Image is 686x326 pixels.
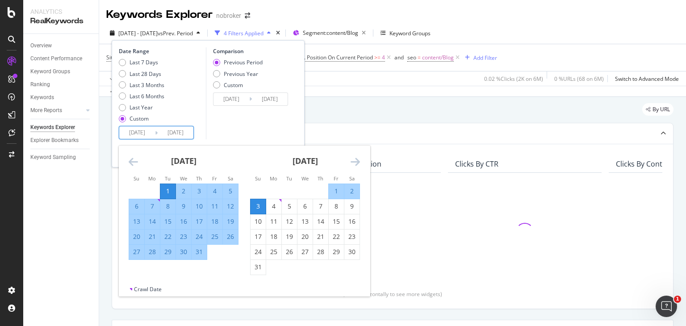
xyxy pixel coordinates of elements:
[119,59,164,66] div: Last 7 Days
[303,29,358,37] span: Segment: content/Blog
[282,214,297,229] td: Choose Tuesday, August 12, 2025 as your check-in date. It’s available.
[653,107,670,112] span: By URL
[270,175,277,182] small: Mo
[313,232,328,241] div: 21
[158,29,193,37] span: vs Prev. Period
[30,153,76,162] div: Keyword Sampling
[394,54,404,61] div: and
[119,115,164,122] div: Custom
[192,247,207,256] div: 31
[129,156,138,167] div: Move backward to switch to the previous month.
[119,92,164,100] div: Last 6 Months
[251,247,266,256] div: 24
[301,175,309,182] small: We
[282,247,297,256] div: 26
[119,81,164,89] div: Last 3 Months
[148,175,156,182] small: Mo
[329,247,344,256] div: 29
[119,70,164,78] div: Last 28 Days
[351,156,360,167] div: Move forward to switch to the next month.
[192,217,207,226] div: 17
[251,232,266,241] div: 17
[615,75,679,83] div: Switch to Advanced Mode
[418,54,421,61] span: =
[196,175,202,182] small: Th
[344,199,360,214] td: Choose Saturday, August 9, 2025 as your check-in date. It’s available.
[349,175,355,182] small: Sa
[119,146,370,285] div: Calendar
[389,29,431,37] div: Keyword Groups
[228,175,233,182] small: Sa
[30,67,70,76] div: Keyword Groups
[160,232,176,241] div: 22
[30,136,79,145] div: Explorer Bookmarks
[212,175,217,182] small: Fr
[129,247,144,256] div: 27
[30,7,92,16] div: Analytics
[251,229,266,244] td: Choose Sunday, August 17, 2025 as your check-in date. It’s available.
[30,136,92,145] a: Explorer Bookmarks
[30,153,92,162] a: Keyword Sampling
[160,244,176,259] td: Selected. Tuesday, July 29, 2025
[282,202,297,211] div: 5
[344,232,360,241] div: 23
[344,229,360,244] td: Choose Saturday, August 23, 2025 as your check-in date. It’s available.
[344,214,360,229] td: Choose Saturday, August 16, 2025 as your check-in date. It’s available.
[297,202,313,211] div: 6
[329,184,344,199] td: Selected. Friday, August 1, 2025
[30,93,92,102] a: Keywords
[129,214,145,229] td: Selected. Sunday, July 13, 2025
[176,214,192,229] td: Selected. Wednesday, July 16, 2025
[224,59,263,66] div: Previous Period
[30,80,92,89] a: Ranking
[30,41,92,50] a: Overview
[216,11,241,20] div: nobroker
[207,184,223,199] td: Selected. Friday, July 4, 2025
[130,59,158,66] div: Last 7 Days
[334,175,339,182] small: Fr
[176,244,192,259] td: Selected. Wednesday, July 30, 2025
[674,296,681,303] span: 1
[123,290,662,298] div: (scroll horizontally to see more widgets)
[282,232,297,241] div: 19
[176,199,192,214] td: Selected. Wednesday, July 9, 2025
[313,247,328,256] div: 28
[129,232,144,241] div: 20
[118,29,158,37] span: [DATE] - [DATE]
[266,232,281,241] div: 18
[329,232,344,241] div: 22
[158,126,193,139] input: End Date
[297,214,313,229] td: Choose Wednesday, August 13, 2025 as your check-in date. It’s available.
[30,106,84,115] a: More Reports
[207,187,222,196] div: 4
[382,51,385,64] span: 4
[344,187,360,196] div: 2
[297,232,313,241] div: 20
[145,244,160,259] td: Selected. Monday, July 28, 2025
[30,16,92,26] div: RealKeywords
[297,244,313,259] td: Choose Wednesday, August 27, 2025 as your check-in date. It’s available.
[344,217,360,226] div: 16
[176,217,191,226] div: 16
[251,214,266,229] td: Choose Sunday, August 10, 2025 as your check-in date. It’s available.
[30,67,92,76] a: Keyword Groups
[192,184,207,199] td: Selected. Thursday, July 3, 2025
[129,244,145,259] td: Selected. Sunday, July 27, 2025
[329,214,344,229] td: Choose Friday, August 15, 2025 as your check-in date. It’s available.
[455,159,498,168] div: Clicks By CTR
[251,199,266,214] td: Selected as end date. Sunday, August 3, 2025
[207,229,223,244] td: Selected. Friday, July 25, 2025
[224,81,243,89] div: Custom
[176,187,191,196] div: 2
[106,71,132,86] button: Apply
[213,47,291,55] div: Comparison
[223,199,238,214] td: Selected. Saturday, July 12, 2025
[160,229,176,244] td: Selected. Tuesday, July 22, 2025
[176,229,192,244] td: Selected. Wednesday, July 23, 2025
[554,75,604,83] div: 0 % URLs ( 68 on 6M )
[145,247,160,256] div: 28
[119,126,155,139] input: Start Date
[192,187,207,196] div: 3
[130,92,164,100] div: Last 6 Months
[266,199,282,214] td: Choose Monday, August 4, 2025 as your check-in date. It’s available.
